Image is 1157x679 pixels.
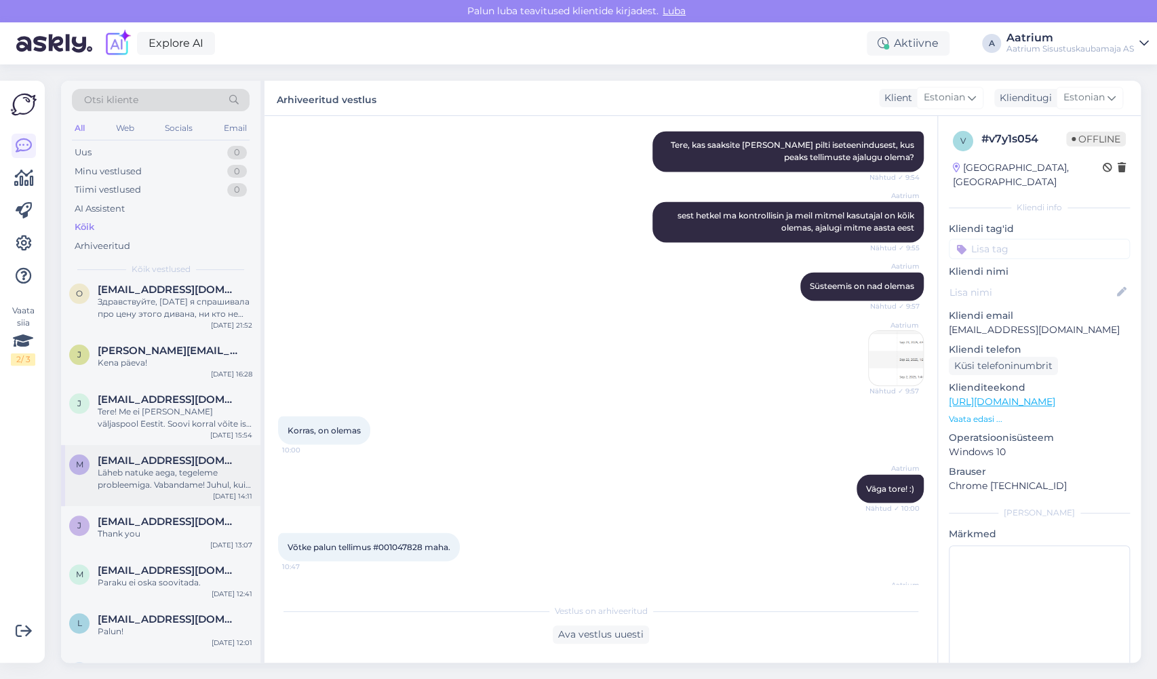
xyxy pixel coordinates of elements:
[210,430,252,440] div: [DATE] 15:54
[84,93,138,107] span: Otsi kliente
[98,662,239,674] span: annekakko71@gmail.com
[1006,33,1149,54] a: AatriumAatrium Sisustuskaubamaja AS
[866,483,914,493] span: Väga tore! :)
[949,445,1130,459] p: Windows 10
[76,288,83,298] span: O
[162,119,195,137] div: Socials
[865,503,920,513] span: Nähtud ✓ 10:00
[949,381,1130,395] p: Klienditeekond
[981,131,1066,147] div: # v7y1s054
[98,393,239,406] span: juta.maskalane@gmail.com
[949,507,1130,519] div: [PERSON_NAME]
[75,183,141,197] div: Tiimi vestlused
[75,239,130,253] div: Arhiveeritud
[1006,33,1134,43] div: Aatrium
[553,625,649,644] div: Ava vestlus uuesti
[103,29,132,58] img: explore-ai
[98,284,239,296] span: Ogneva-k@list.ru
[288,425,361,435] span: Korras, on olemas
[949,265,1130,279] p: Kliendi nimi
[869,463,920,473] span: Aatrium
[982,34,1001,53] div: A
[277,89,376,107] label: Arhiveeritud vestlus
[949,343,1130,357] p: Kliendi telefon
[98,577,252,589] div: Paraku ei oska soovitada.
[949,309,1130,323] p: Kliendi email
[949,465,1130,479] p: Brauser
[75,146,92,159] div: Uus
[211,320,252,330] div: [DATE] 21:52
[924,90,965,105] span: Estonian
[949,285,1114,300] input: Lisa nimi
[75,165,142,178] div: Minu vestlused
[869,301,920,311] span: Nähtud ✓ 9:57
[869,331,923,385] img: Attachment
[949,357,1058,375] div: Küsi telefoninumbrit
[678,210,916,233] span: sest hetkel ma kontrollisin ja meil mitmel kasutajal on kõik olemas, ajalugi mitme aasta eest
[868,386,919,396] span: Nähtud ✓ 9:57
[659,5,690,17] span: Luba
[1006,43,1134,54] div: Aatrium Sisustuskaubamaja AS
[72,119,87,137] div: All
[98,357,252,369] div: Kena päeva!
[77,618,82,628] span: l
[76,569,83,579] span: m
[98,625,252,638] div: Palun!
[869,191,920,201] span: Aatrium
[132,263,191,275] span: Kõik vestlused
[949,431,1130,445] p: Operatsioonisüsteem
[869,172,920,182] span: Nähtud ✓ 9:54
[810,281,914,291] span: Süsteemis on nad olemas
[98,516,239,528] span: jawdatperez@icloud.com
[98,296,252,320] div: Здравствуйте, [DATE] я спрашивала про цену этого дивана, ни кто не знал сколько он стоит, удалось...
[75,202,125,216] div: AI Assistent
[960,136,966,146] span: v
[949,527,1130,541] p: Märkmed
[76,459,83,469] span: m
[949,479,1130,493] p: Chrome [TECHNICAL_ID]
[869,580,920,590] span: Aatrium
[98,564,239,577] span: metskass885@gmail.com
[949,239,1130,259] input: Lisa tag
[212,638,252,648] div: [DATE] 12:01
[212,589,252,599] div: [DATE] 12:41
[221,119,250,137] div: Email
[98,345,239,357] span: Jelena.poletajeva@gmail.com
[77,349,81,360] span: J
[282,445,333,455] span: 10:00
[113,119,137,137] div: Web
[75,220,94,234] div: Kõik
[949,222,1130,236] p: Kliendi tag'id
[949,323,1130,337] p: [EMAIL_ADDRESS][DOMAIN_NAME]
[1066,132,1126,147] span: Offline
[77,398,81,408] span: j
[227,165,247,178] div: 0
[98,528,252,540] div: Thank you
[211,369,252,379] div: [DATE] 16:28
[671,140,916,162] span: Tere, kas saaksite [PERSON_NAME] pilti iseteenindusest, kus peaks tellimuste ajalugu olema?
[949,413,1130,425] p: Vaata edasi ...
[98,613,239,625] span: liisagor@gmail.com
[879,91,912,105] div: Klient
[867,31,949,56] div: Aktiivne
[227,146,247,159] div: 0
[1063,90,1105,105] span: Estonian
[949,201,1130,214] div: Kliendi info
[282,562,333,572] span: 10:47
[994,91,1052,105] div: Klienditugi
[210,540,252,550] div: [DATE] 13:07
[98,454,239,467] span: maris.murumaa@gmail.com
[949,395,1055,408] a: [URL][DOMAIN_NAME]
[868,320,919,330] span: Aatrium
[288,541,450,551] span: Võtke palun tellimus #001047828 maha.
[137,32,215,55] a: Explore AI
[213,491,252,501] div: [DATE] 14:11
[555,605,648,617] span: Vestlus on arhiveeritud
[11,92,37,117] img: Askly Logo
[11,305,35,366] div: Vaata siia
[98,406,252,430] div: Tere! Me ei [PERSON_NAME] väljaspool Eestit. Soovi korral võite ise transpordi tellida, kui telli...
[11,353,35,366] div: 2 / 3
[77,520,81,530] span: j
[98,467,252,491] div: Läheb natuke aega, tegeleme probleemiga. Vabandame! Juhul, kui soovite tellida, siis palun tehke ...
[953,161,1103,189] div: [GEOGRAPHIC_DATA], [GEOGRAPHIC_DATA]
